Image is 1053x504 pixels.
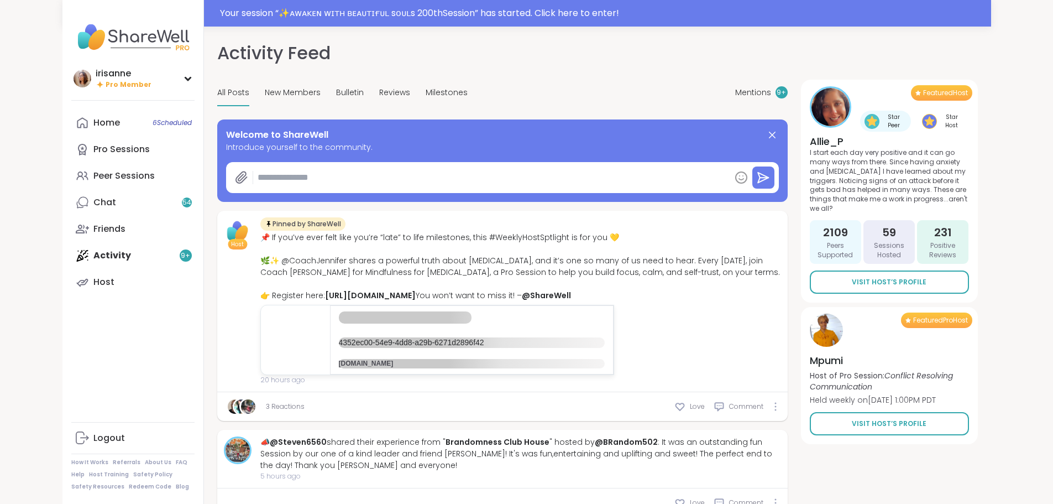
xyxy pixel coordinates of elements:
[71,189,195,216] a: Chat54
[811,88,850,126] img: Allie_P
[71,216,195,242] a: Friends
[133,471,172,479] a: Safety Policy
[913,316,968,325] span: Featured Pro Host
[810,314,843,347] img: Mpumi
[71,136,195,163] a: Pro Sessions
[522,290,571,301] a: @ShareWell
[852,277,926,287] span: Visit Host’s Profile
[266,402,305,412] a: 3 Reactions
[93,117,120,129] div: Home
[241,399,255,414] img: anchor
[260,232,781,302] div: 📌 If you’ve ever felt like you’re “late” to life milestones, this #WeeklyHostSptlight is for you ...
[89,471,129,479] a: Host Training
[153,118,192,127] span: 6 Scheduled
[852,419,926,429] span: Visit Host’s Profile
[176,459,187,466] a: FAQ
[339,337,605,349] p: 4352ec00-54e9-4dd8-a29b-6271d2896f42
[71,18,195,56] img: ShareWell Nav Logo
[446,437,549,448] a: Brandomness Club House
[814,241,857,260] span: Peers Supported
[325,290,416,301] a: [URL][DOMAIN_NAME]
[93,196,116,209] div: Chat
[939,113,965,129] span: Star Host
[336,87,364,98] span: Bulletin
[868,241,910,260] span: Sessions Hosted
[129,483,171,491] a: Redeem Code
[265,87,321,98] span: New Members
[339,359,605,368] p: [DOMAIN_NAME]
[934,225,952,240] span: 231
[182,198,191,207] span: 54
[71,483,124,491] a: Safety Resources
[260,217,345,231] div: Pinned by ShareWell
[226,438,250,463] img: Steven6560
[379,87,410,98] span: Reviews
[595,437,658,448] a: @BRandom502
[339,311,472,324] p: 4352ec00-54e9-4dd8-a29b-6271d2896f42
[106,80,151,90] span: Pro Member
[921,241,964,260] span: Positive Reviews
[176,483,189,491] a: Blog
[922,114,937,129] img: Star Host
[74,70,91,87] img: irisanne
[810,370,953,392] i: Conflict Resolving Communication
[228,399,242,414] img: JonathanT
[426,87,468,98] span: Milestones
[93,432,125,444] div: Logout
[260,471,781,481] span: 5 hours ago
[220,7,984,20] div: Your session “ ✨ᴀᴡᴀᴋᴇɴ ᴡɪᴛʜ ʙᴇᴀᴜᴛɪғᴜʟ sᴏᴜʟs 200thSession ” has started. Click here to enter!
[810,354,969,367] h4: Mpumi
[690,402,705,412] span: Love
[93,143,150,155] div: Pro Sessions
[735,87,771,98] span: Mentions
[71,459,108,466] a: How It Works
[217,40,331,66] h1: Activity Feed
[93,223,125,235] div: Friends
[823,225,848,240] span: 2109
[810,394,969,406] p: Held weekly on [DATE] 1:00PM PDT
[71,471,85,479] a: Help
[113,459,140,466] a: Referrals
[270,437,327,448] a: @Steven6560
[882,113,907,129] span: Star Peer
[260,437,781,471] div: 📣 shared their experience from " " hosted by : It was an outstanding fun Session by our one of a ...
[729,402,763,412] span: Comment
[93,276,114,288] div: Host
[224,217,252,245] img: ShareWell
[231,240,244,248] span: Host
[810,412,969,435] a: Visit Host’s Profile
[226,128,328,142] span: Welcome to ShareWell
[923,89,968,97] span: Featured Host
[71,110,195,136] a: Home6Scheduled
[810,148,969,214] p: I start each day very positive and it can go many ways from there. Since having anxiety and [MEDI...
[810,134,969,148] h4: Allie_P
[260,305,614,375] a: 4352ec00-54e9-4dd8-a29b-6271d2896f424352ec00-54e9-4dd8-a29b-6271d2896f42[DOMAIN_NAME]
[234,399,249,414] img: Sha777
[217,87,249,98] span: All Posts
[93,170,155,182] div: Peer Sessions
[224,437,252,464] a: Steven6560
[865,114,879,129] img: Star Peer
[71,269,195,295] a: Host
[145,459,171,466] a: About Us
[71,425,195,451] a: Logout
[810,370,969,392] p: Host of Pro Session:
[96,67,151,80] div: irisanne
[260,375,781,385] span: 20 hours ago
[882,225,896,240] span: 59
[226,142,779,153] span: Introduce yourself to the community.
[71,163,195,189] a: Peer Sessions
[777,88,786,97] span: 9 +
[810,271,969,294] a: Visit Host’s Profile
